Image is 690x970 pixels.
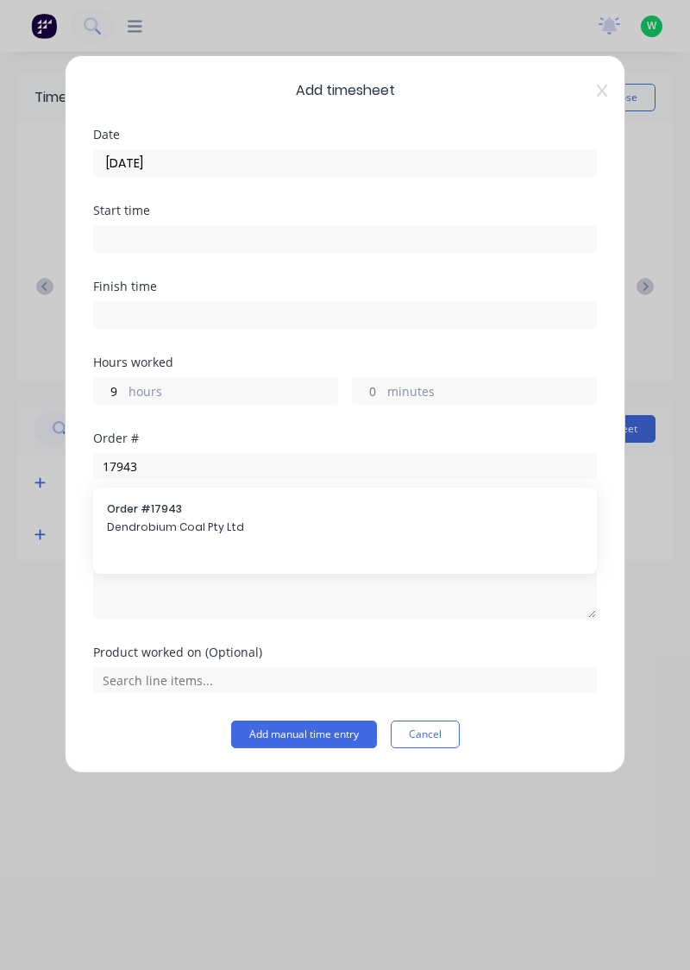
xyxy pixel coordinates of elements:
[93,356,597,368] div: Hours worked
[93,453,597,479] input: Search order number...
[107,501,583,517] span: Order # 17943
[93,205,597,217] div: Start time
[93,280,597,293] div: Finish time
[93,129,597,141] div: Date
[391,721,460,748] button: Cancel
[353,378,383,404] input: 0
[129,382,337,404] label: hours
[94,378,124,404] input: 0
[107,520,583,535] span: Dendrobium Coal Pty Ltd
[231,721,377,748] button: Add manual time entry
[387,382,596,404] label: minutes
[93,646,597,658] div: Product worked on (Optional)
[93,667,597,693] input: Search line items...
[93,80,597,101] span: Add timesheet
[93,432,597,444] div: Order #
